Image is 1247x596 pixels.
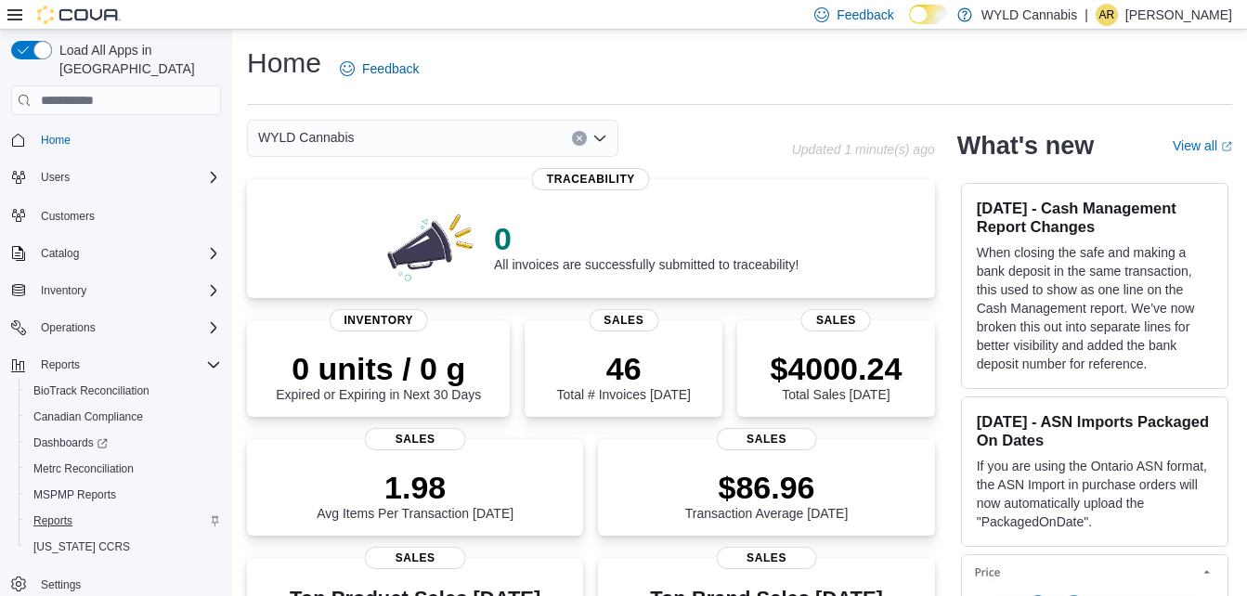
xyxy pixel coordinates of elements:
span: AR [1099,4,1115,26]
span: Canadian Compliance [33,409,143,424]
span: Sales [801,309,871,331]
p: $4000.24 [770,350,902,387]
span: [US_STATE] CCRS [33,539,130,554]
a: Customers [33,205,102,227]
span: Sales [365,428,466,450]
button: Inventory [33,279,94,302]
div: All invoices are successfully submitted to traceability! [494,220,799,272]
button: Open list of options [592,131,607,146]
span: Settings [33,573,221,596]
span: Sales [589,309,658,331]
button: Catalog [4,240,228,266]
div: Expired or Expiring in Next 30 Days [276,350,481,402]
span: Users [41,170,70,185]
span: Feedback [362,59,419,78]
h3: [DATE] - ASN Imports Packaged On Dates [977,412,1213,449]
span: Reports [26,510,221,532]
span: Catalog [41,246,79,261]
button: Home [4,126,228,153]
a: Dashboards [26,432,115,454]
button: Operations [33,317,103,339]
span: Reports [41,357,80,372]
a: MSPMP Reports [26,484,123,506]
a: Metrc Reconciliation [26,458,141,480]
svg: External link [1221,141,1232,152]
span: Operations [33,317,221,339]
span: BioTrack Reconciliation [26,380,221,402]
span: Inventory [33,279,221,302]
span: Home [33,128,221,151]
h3: [DATE] - Cash Management Report Changes [977,199,1213,236]
p: WYLD Cannabis [981,4,1078,26]
p: | [1085,4,1088,26]
div: Total Sales [DATE] [770,350,902,402]
a: Canadian Compliance [26,406,150,428]
span: Dashboards [33,435,108,450]
input: Dark Mode [909,5,948,24]
span: Home [41,133,71,148]
span: Users [33,166,221,188]
span: Inventory [329,309,428,331]
img: Cova [37,6,121,24]
span: Canadian Compliance [26,406,221,428]
span: Dark Mode [909,24,910,25]
p: Updated 1 minute(s) ago [792,142,935,157]
span: Settings [41,577,81,592]
button: MSPMP Reports [19,482,228,508]
button: [US_STATE] CCRS [19,534,228,560]
h2: What's new [957,131,1094,161]
button: Users [4,164,228,190]
a: Dashboards [19,430,228,456]
a: BioTrack Reconciliation [26,380,157,402]
div: Total # Invoices [DATE] [557,350,691,402]
button: Customers [4,201,228,228]
img: 0 [383,209,479,283]
span: Reports [33,354,221,376]
button: Users [33,166,77,188]
h1: Home [247,45,321,82]
span: Inventory [41,283,86,298]
span: Sales [716,428,817,450]
a: [US_STATE] CCRS [26,536,137,558]
button: Operations [4,315,228,341]
span: Catalog [33,242,221,265]
p: 0 [494,220,799,257]
p: If you are using the Ontario ASN format, the ASN Import in purchase orders will now automatically... [977,457,1213,531]
button: Canadian Compliance [19,404,228,430]
span: Customers [41,209,95,224]
p: 46 [557,350,691,387]
span: WYLD Cannabis [258,126,355,149]
p: $86.96 [685,469,849,506]
span: Dashboards [26,432,221,454]
button: Clear input [572,131,587,146]
p: 1.98 [317,469,513,506]
span: Customers [33,203,221,227]
span: MSPMP Reports [33,487,116,502]
button: Reports [19,508,228,534]
button: Inventory [4,278,228,304]
span: Metrc Reconciliation [33,461,134,476]
a: Feedback [332,50,426,87]
button: Metrc Reconciliation [19,456,228,482]
span: Reports [33,513,72,528]
span: Sales [365,547,466,569]
span: Washington CCRS [26,536,221,558]
div: Alexander Rowan [1096,4,1118,26]
div: Transaction Average [DATE] [685,469,849,521]
span: Feedback [837,6,893,24]
p: [PERSON_NAME] [1125,4,1232,26]
p: When closing the safe and making a bank deposit in the same transaction, this used to show as one... [977,243,1213,373]
button: Catalog [33,242,86,265]
button: Reports [33,354,87,376]
span: Traceability [532,168,650,190]
a: View allExternal link [1173,138,1232,153]
a: Settings [33,574,88,596]
span: Load All Apps in [GEOGRAPHIC_DATA] [52,41,221,78]
a: Home [33,129,78,151]
a: Reports [26,510,80,532]
p: 0 units / 0 g [276,350,481,387]
span: MSPMP Reports [26,484,221,506]
span: Metrc Reconciliation [26,458,221,480]
span: Operations [41,320,96,335]
button: BioTrack Reconciliation [19,378,228,404]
